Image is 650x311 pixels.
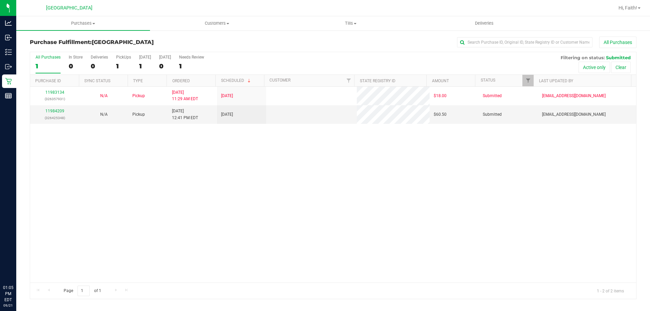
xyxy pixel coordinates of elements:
[360,79,395,83] a: State Registry ID
[606,55,631,60] span: Submitted
[100,93,108,99] button: N/A
[92,39,154,45] span: [GEOGRAPHIC_DATA]
[159,62,171,70] div: 0
[3,303,13,308] p: 09/21
[139,62,151,70] div: 1
[16,20,150,26] span: Purchases
[539,79,573,83] a: Last Updated By
[132,111,145,118] span: Pickup
[150,20,283,26] span: Customers
[221,93,233,99] span: [DATE]
[69,62,83,70] div: 0
[221,78,252,83] a: Scheduled
[45,109,64,113] a: 11984209
[84,79,110,83] a: Sync Status
[34,96,75,102] p: (326357931)
[481,78,495,83] a: Status
[5,63,12,70] inline-svg: Outbound
[417,16,551,30] a: Deliveries
[132,93,145,99] span: Pickup
[599,37,636,48] button: All Purchases
[3,285,13,303] p: 01:05 PM EDT
[343,75,354,86] a: Filter
[542,93,606,99] span: [EMAIL_ADDRESS][DOMAIN_NAME]
[483,111,502,118] span: Submitted
[5,92,12,99] inline-svg: Reports
[69,55,83,60] div: In Store
[619,5,637,10] span: Hi, Faith!
[45,90,64,95] a: 11983134
[179,55,204,60] div: Needs Review
[466,20,503,26] span: Deliveries
[434,93,447,99] span: $18.00
[35,79,61,83] a: Purchase ID
[7,257,27,277] iframe: Resource center
[5,20,12,26] inline-svg: Analytics
[172,89,198,102] span: [DATE] 11:29 AM EDT
[36,55,61,60] div: All Purchases
[611,62,631,73] button: Clear
[284,16,417,30] a: Tills
[483,93,502,99] span: Submitted
[100,111,108,118] button: N/A
[116,55,131,60] div: PickUps
[100,93,108,98] span: Not Applicable
[5,34,12,41] inline-svg: Inbound
[591,286,629,296] span: 1 - 2 of 2 items
[5,78,12,85] inline-svg: Retail
[139,55,151,60] div: [DATE]
[159,55,171,60] div: [DATE]
[133,79,143,83] a: Type
[457,37,592,47] input: Search Purchase ID, Original ID, State Registry ID or Customer Name...
[36,62,61,70] div: 1
[172,79,190,83] a: Ordered
[34,115,75,121] p: (326425348)
[432,79,449,83] a: Amount
[91,55,108,60] div: Deliveries
[434,111,447,118] span: $60.50
[542,111,606,118] span: [EMAIL_ADDRESS][DOMAIN_NAME]
[284,20,417,26] span: Tills
[172,108,198,121] span: [DATE] 12:41 PM EDT
[561,55,605,60] span: Filtering on status:
[179,62,204,70] div: 1
[5,49,12,55] inline-svg: Inventory
[269,78,290,83] a: Customer
[91,62,108,70] div: 0
[16,16,150,30] a: Purchases
[58,286,107,296] span: Page of 1
[522,75,534,86] a: Filter
[221,111,233,118] span: [DATE]
[579,62,610,73] button: Active only
[46,5,92,11] span: [GEOGRAPHIC_DATA]
[150,16,284,30] a: Customers
[116,62,131,70] div: 1
[100,112,108,117] span: Not Applicable
[78,286,90,296] input: 1
[30,39,232,45] h3: Purchase Fulfillment:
